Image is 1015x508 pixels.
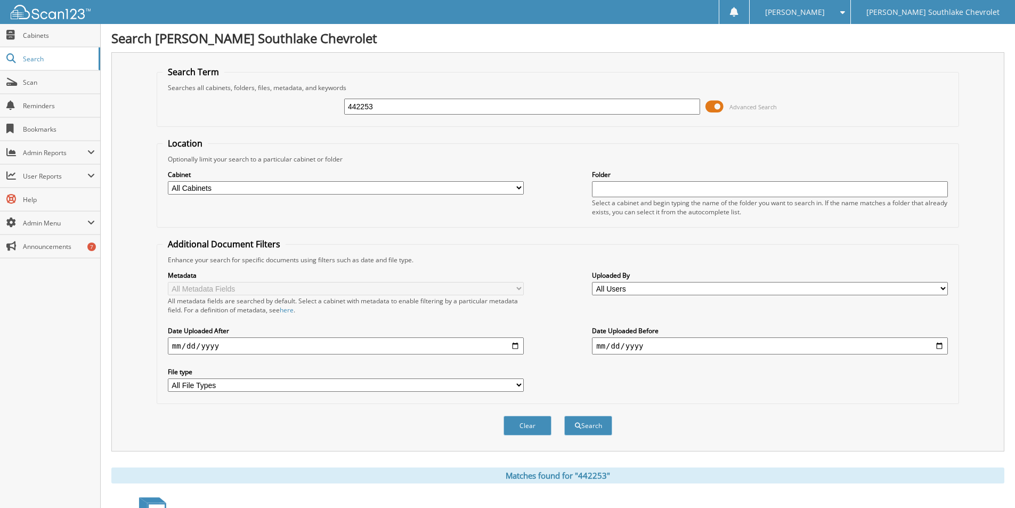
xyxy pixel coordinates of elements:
span: Help [23,195,95,204]
label: Folder [592,170,948,179]
span: Bookmarks [23,125,95,134]
span: Scan [23,78,95,87]
h1: Search [PERSON_NAME] Southlake Chevrolet [111,29,1004,47]
span: Announcements [23,242,95,251]
label: Date Uploaded After [168,326,524,335]
span: [PERSON_NAME] [765,9,825,15]
label: Uploaded By [592,271,948,280]
span: Reminders [23,101,95,110]
div: All metadata fields are searched by default. Select a cabinet with metadata to enable filtering b... [168,296,524,315]
span: Advanced Search [729,103,777,111]
button: Clear [504,416,551,436]
span: Admin Reports [23,148,87,157]
span: User Reports [23,172,87,181]
div: Optionally limit your search to a particular cabinet or folder [163,155,953,164]
div: Matches found for "442253" [111,467,1004,483]
input: end [592,337,948,354]
span: [PERSON_NAME] Southlake Chevrolet [866,9,1000,15]
input: start [168,337,524,354]
div: Searches all cabinets, folders, files, metadata, and keywords [163,83,953,92]
legend: Search Term [163,66,224,78]
label: Metadata [168,271,524,280]
label: Date Uploaded Before [592,326,948,335]
span: Search [23,54,93,63]
span: Admin Menu [23,219,87,228]
legend: Location [163,138,208,149]
span: Cabinets [23,31,95,40]
a: here [280,305,294,315]
button: Search [564,416,612,436]
div: Select a cabinet and begin typing the name of the folder you want to search in. If the name match... [592,198,948,216]
div: 7 [87,243,96,251]
label: Cabinet [168,170,524,179]
div: Enhance your search for specific documents using filters such as date and file type. [163,255,953,264]
legend: Additional Document Filters [163,238,286,250]
img: scan123-logo-white.svg [11,5,91,19]
label: File type [168,367,524,376]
